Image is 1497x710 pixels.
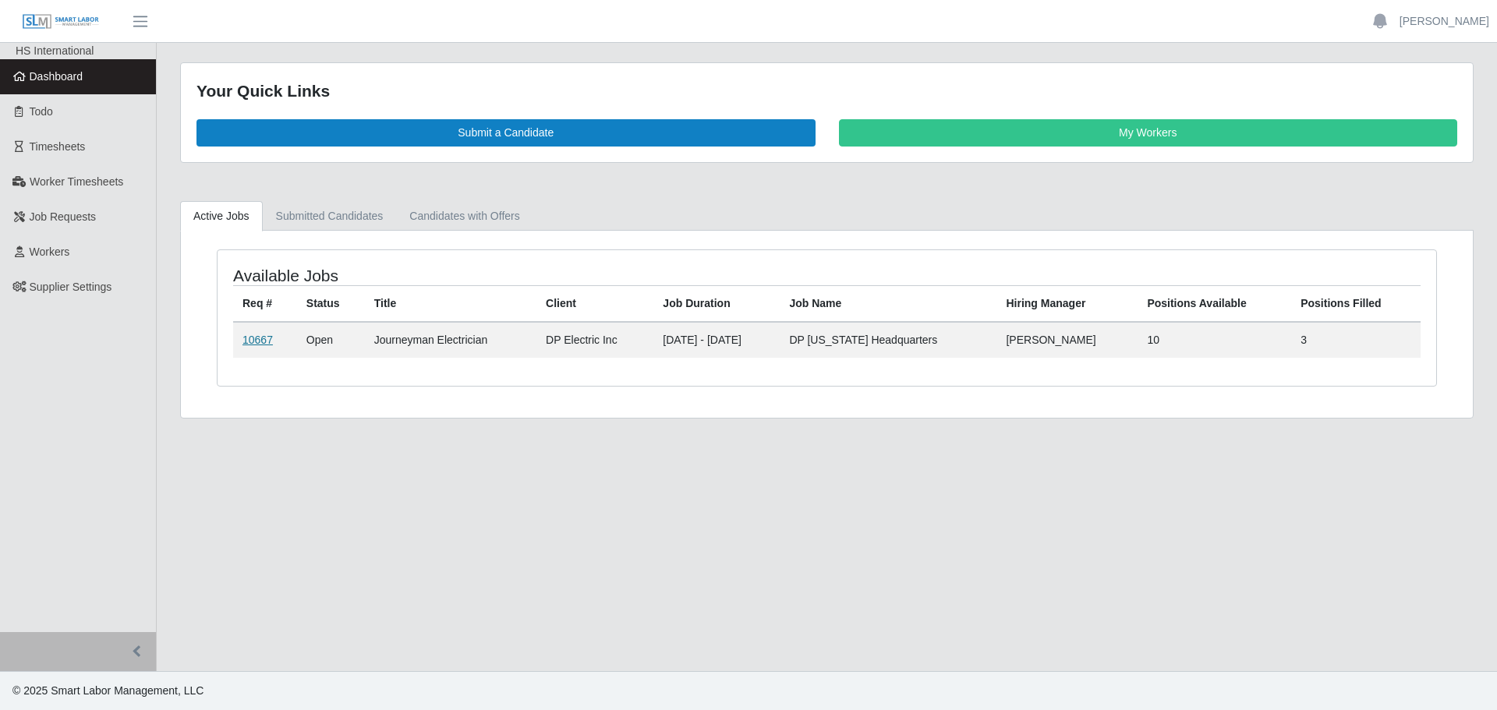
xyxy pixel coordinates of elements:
[12,684,203,697] span: © 2025 Smart Labor Management, LLC
[30,245,70,258] span: Workers
[196,79,1457,104] div: Your Quick Links
[536,322,653,358] td: DP Electric Inc
[1138,322,1291,358] td: 10
[196,119,816,147] a: Submit a Candidate
[1291,285,1421,322] th: Positions Filled
[30,140,86,153] span: Timesheets
[396,201,533,231] a: Candidates with Offers
[22,13,100,30] img: SLM Logo
[996,285,1138,322] th: Hiring Manager
[536,285,653,322] th: Client
[780,285,996,322] th: Job Name
[653,285,780,322] th: Job Duration
[365,322,536,358] td: Journeyman Electrician
[242,334,273,346] a: 10667
[653,322,780,358] td: [DATE] - [DATE]
[16,44,94,57] span: HS International
[30,281,112,293] span: Supplier Settings
[297,285,365,322] th: Status
[180,201,263,231] a: Active Jobs
[996,322,1138,358] td: [PERSON_NAME]
[839,119,1458,147] a: My Workers
[30,210,97,223] span: Job Requests
[233,285,297,322] th: Req #
[263,201,397,231] a: Submitted Candidates
[233,266,714,285] h4: Available Jobs
[30,175,123,188] span: Worker Timesheets
[30,105,53,118] span: Todo
[30,70,83,83] span: Dashboard
[780,322,996,358] td: DP [US_STATE] Headquarters
[1138,285,1291,322] th: Positions Available
[365,285,536,322] th: Title
[297,322,365,358] td: Open
[1400,13,1489,30] a: [PERSON_NAME]
[1291,322,1421,358] td: 3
